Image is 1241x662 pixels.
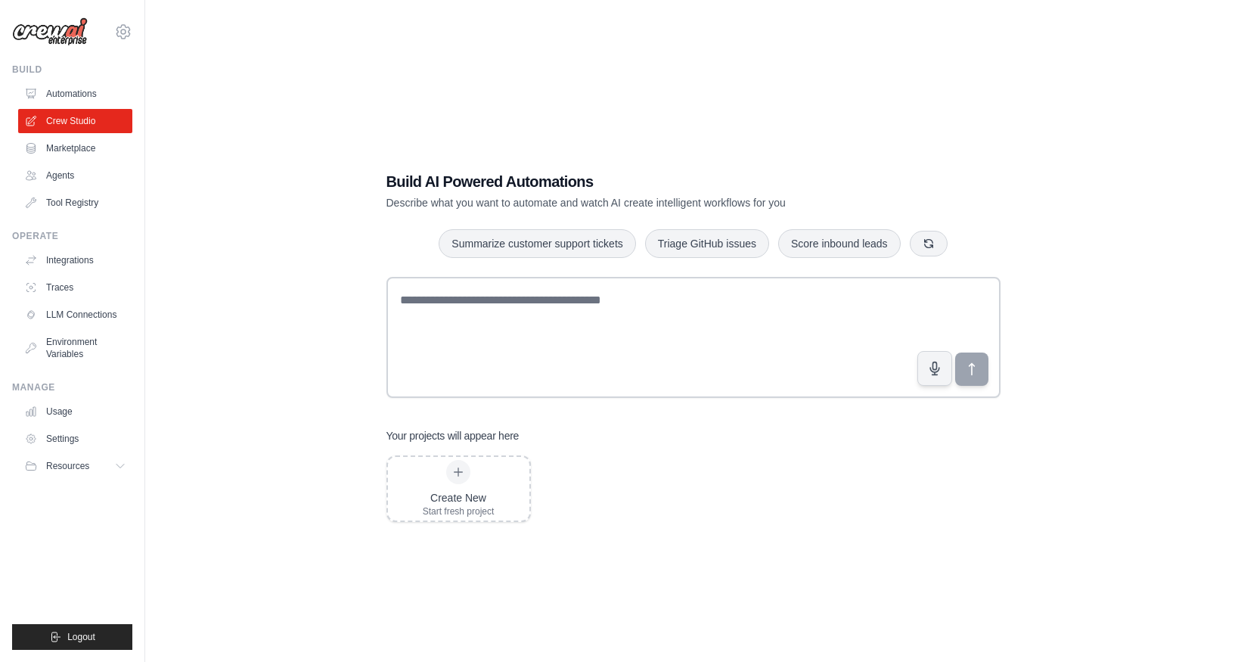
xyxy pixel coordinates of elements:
div: Manage [12,381,132,393]
a: Tool Registry [18,191,132,215]
div: Create New [423,490,495,505]
a: LLM Connections [18,303,132,327]
a: Environment Variables [18,330,132,366]
button: Logout [12,624,132,650]
button: Click to speak your automation idea [917,351,952,386]
a: Integrations [18,248,132,272]
div: Build [12,64,132,76]
button: Summarize customer support tickets [439,229,635,258]
span: Resources [46,460,89,472]
a: Traces [18,275,132,300]
span: Logout [67,631,95,643]
button: Get new suggestions [910,231,948,256]
a: Crew Studio [18,109,132,133]
button: Triage GitHub issues [645,229,769,258]
a: Marketplace [18,136,132,160]
button: Resources [18,454,132,478]
button: Score inbound leads [778,229,901,258]
a: Agents [18,163,132,188]
h1: Build AI Powered Automations [386,171,895,192]
p: Describe what you want to automate and watch AI create intelligent workflows for you [386,195,895,210]
a: Settings [18,427,132,451]
div: Operate [12,230,132,242]
img: Logo [12,17,88,46]
a: Usage [18,399,132,424]
a: Automations [18,82,132,106]
div: Start fresh project [423,505,495,517]
h3: Your projects will appear here [386,428,520,443]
